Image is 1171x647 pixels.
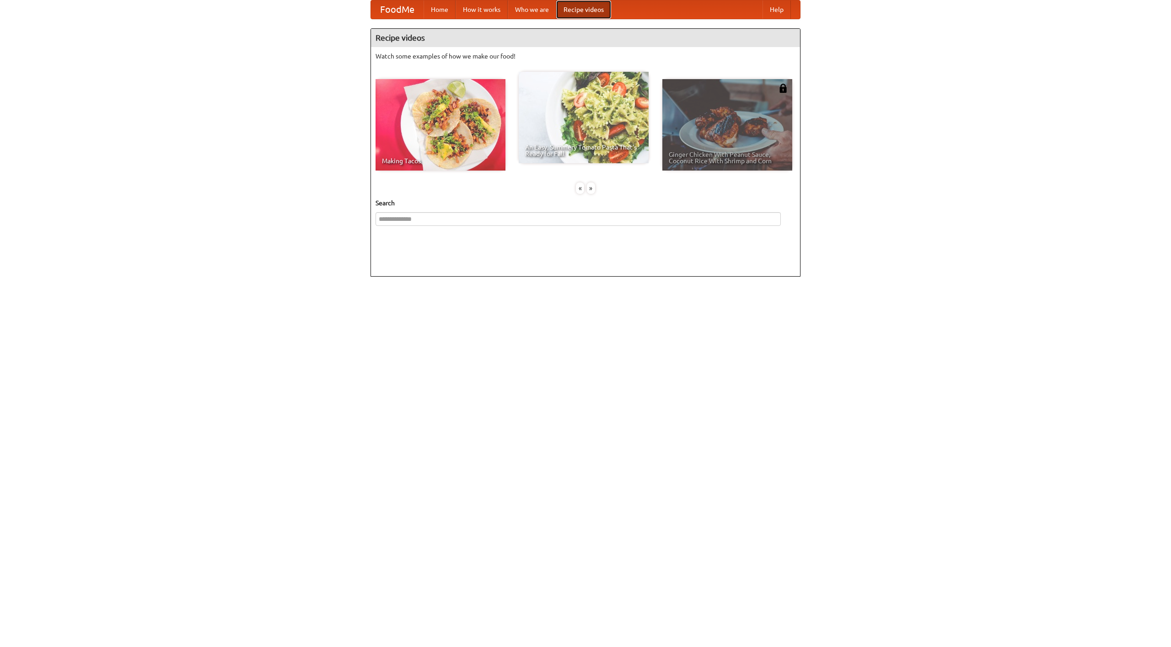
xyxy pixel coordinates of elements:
a: How it works [456,0,508,19]
h4: Recipe videos [371,29,800,47]
a: Home [424,0,456,19]
h5: Search [376,198,795,208]
a: An Easy, Summery Tomato Pasta That's Ready for Fall [519,72,649,163]
div: « [576,182,584,194]
a: Help [763,0,791,19]
img: 483408.png [779,84,788,93]
a: Who we are [508,0,556,19]
div: » [587,182,595,194]
a: Making Tacos [376,79,505,171]
span: An Easy, Summery Tomato Pasta That's Ready for Fall [525,144,642,157]
a: FoodMe [371,0,424,19]
span: Making Tacos [382,158,499,164]
p: Watch some examples of how we make our food! [376,52,795,61]
a: Recipe videos [556,0,611,19]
